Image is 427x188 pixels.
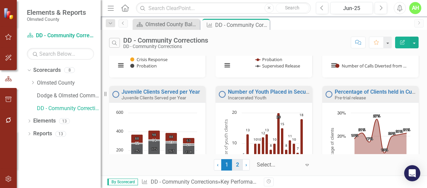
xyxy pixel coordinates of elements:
[116,147,123,153] text: 200
[243,152,245,157] text: 5
[122,89,200,95] a: Juvenile Clients Served per Year
[258,143,260,174] path: Q2-22, 10. # of Youth Placed in Secure Detention.
[254,143,257,174] path: Q1-22, 10. # of Youth Placed in Secure Detention.
[33,117,56,125] a: Elements
[141,178,259,186] div: » »
[388,132,395,135] text: 20%
[152,132,156,137] text: 98
[168,148,174,153] text: 167
[261,131,265,135] text: 12
[165,141,177,143] path: 2023, 23. Court-Ordered Service.
[396,130,403,133] text: 21%
[116,128,123,134] text: 400
[409,2,421,14] button: AH
[276,3,309,13] button: Search
[273,137,277,142] text: 10
[381,148,388,152] text: 13%
[131,139,195,145] g: Court-Ordered Service, bar series 2 of 4 with 4 bars.
[404,165,420,181] div: Open Intercom Messenger
[270,149,272,174] path: Q1-23, 8. # of Youth Placed in Secure Detention.
[285,149,288,174] path: Q1-24, 8. # of Youth Placed in Secure Detention.
[221,159,232,171] span: 1
[296,152,299,174] path: Q1-25, 7. # of Youth Placed in Secure Detention.
[3,8,15,19] img: ClearPoint Strategy
[131,130,195,143] g: Pre-Trial, bar series 1 of 4 with 4 bars.
[37,79,101,87] a: Olmsted County
[131,144,143,157] path: 2021, 142. Diversion.
[33,66,61,74] a: Scorecards
[187,142,191,147] text: 21
[221,179,286,185] a: Key Performance Measures
[130,63,156,69] button: Show Probation
[266,134,268,174] path: Q4-22, 13. # of Youth Placed in Secure Detention.
[232,159,243,171] a: 2
[253,137,257,142] text: 10
[116,109,123,115] text: 600
[27,8,86,16] span: Elements & Reports
[131,134,143,143] path: 2021, 88. Pre-Trial.
[335,95,366,100] small: Pre-trial release
[246,134,249,174] path: Q3-21, 13. # of Youth Placed in Secure Detention.
[37,105,101,112] a: DD - Community Corrections
[232,109,237,115] text: 20
[232,140,237,146] text: 10
[288,134,292,138] text: 11
[273,143,276,174] path: Q2-23, 10. # of Youth Placed in Secure Detention.
[228,89,335,95] a: Number of Youth Placed in Secure Detention
[373,114,380,118] text: 27%
[277,114,281,119] text: 20
[123,37,208,44] div: DD - Community Corrections
[27,48,94,60] input: Search Below...
[37,92,101,100] a: Dodge & Olmsted Community Corrections Department
[300,119,303,174] path: Q2-25, 18. # of Youth Placed in Secure Detention.
[246,128,250,132] text: 13
[289,140,291,174] path: Q3-24, 11. # of Youth Placed in Secure Detention.
[366,137,373,141] text: 17%
[359,128,366,132] text: 21%
[293,143,295,174] path: Q4-24, 10. # of Youth Placed in Secure Detention.
[169,134,173,139] text: 88
[55,131,66,137] div: 13
[165,133,177,141] path: 2023, 88. Pre-Trial.
[116,61,126,70] button: View chart menu, Chart
[255,63,301,69] button: Show Supervised Release
[285,143,287,148] text: 8
[148,130,160,139] path: 2022, 98. Pre-Trial.
[123,44,208,49] div: DD - Community Corrections
[333,4,371,12] div: Jun-25
[134,148,140,153] text: 142
[148,139,160,141] path: 2022, 14. Court-Ordered Service.
[280,122,284,126] text: 15
[281,128,284,174] path: Q4-23, 15. # of Youth Placed in Secure Detention.
[257,137,261,142] text: 10
[245,161,247,168] span: ›
[183,138,195,143] path: 2024, 63. Pre-Trial.
[27,32,94,40] a: DD - Community Corrections
[59,118,70,124] div: 13
[148,141,160,157] path: 2022, 175. Diversion.
[337,111,346,115] text: 30%
[337,134,346,139] text: 20%
[27,16,86,22] small: Olmsted County
[107,179,138,185] span: By Scorecard
[299,112,303,117] text: 18
[151,146,157,151] text: 175
[187,138,191,143] text: 63
[122,95,186,100] small: Juvenile Clients Served per Year
[112,90,120,98] img: No Information
[134,20,198,29] a: Olmsted County Balanced Scorecard
[262,137,265,174] path: Q3-22, 12. # of Youth Placed in Secure Detention.
[131,141,195,159] g: Diversion, bar series 3 of 4 with 4 bars.
[165,143,177,159] path: 2023, 167. Diversion.
[270,143,272,148] text: 8
[215,21,268,29] div: DD - Community Corrections
[325,90,333,98] img: No Information
[228,95,266,100] small: Incarcerated Youth
[297,146,299,151] text: 7
[351,134,358,137] text: 19%
[285,5,299,10] span: Search
[135,136,139,141] text: 88
[145,20,198,29] div: Olmsted County Balanced Scorecard
[330,128,335,168] text: Percentage of clients
[186,149,192,154] text: 134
